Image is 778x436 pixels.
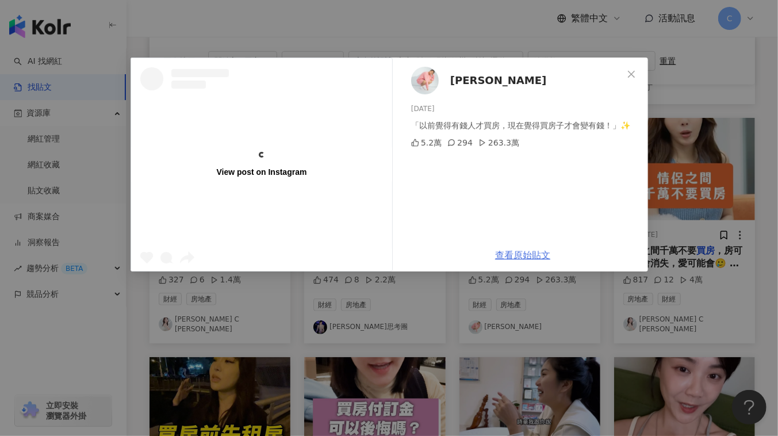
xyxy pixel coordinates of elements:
[411,67,439,94] img: KOL Avatar
[411,67,623,94] a: KOL Avatar[PERSON_NAME]
[411,136,442,149] div: 5.2萬
[216,167,306,177] div: View post on Instagram
[447,136,473,149] div: 294
[411,104,639,114] div: [DATE]
[620,63,643,86] button: Close
[627,70,636,79] span: close
[450,72,546,89] span: [PERSON_NAME]
[131,58,392,271] a: View post on Instagram
[495,250,550,261] a: 查看原始貼文
[411,119,639,132] div: 「以前覺得有錢人才買房，現在覺得買房子才會變有錢！」✨
[478,136,519,149] div: 263.3萬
